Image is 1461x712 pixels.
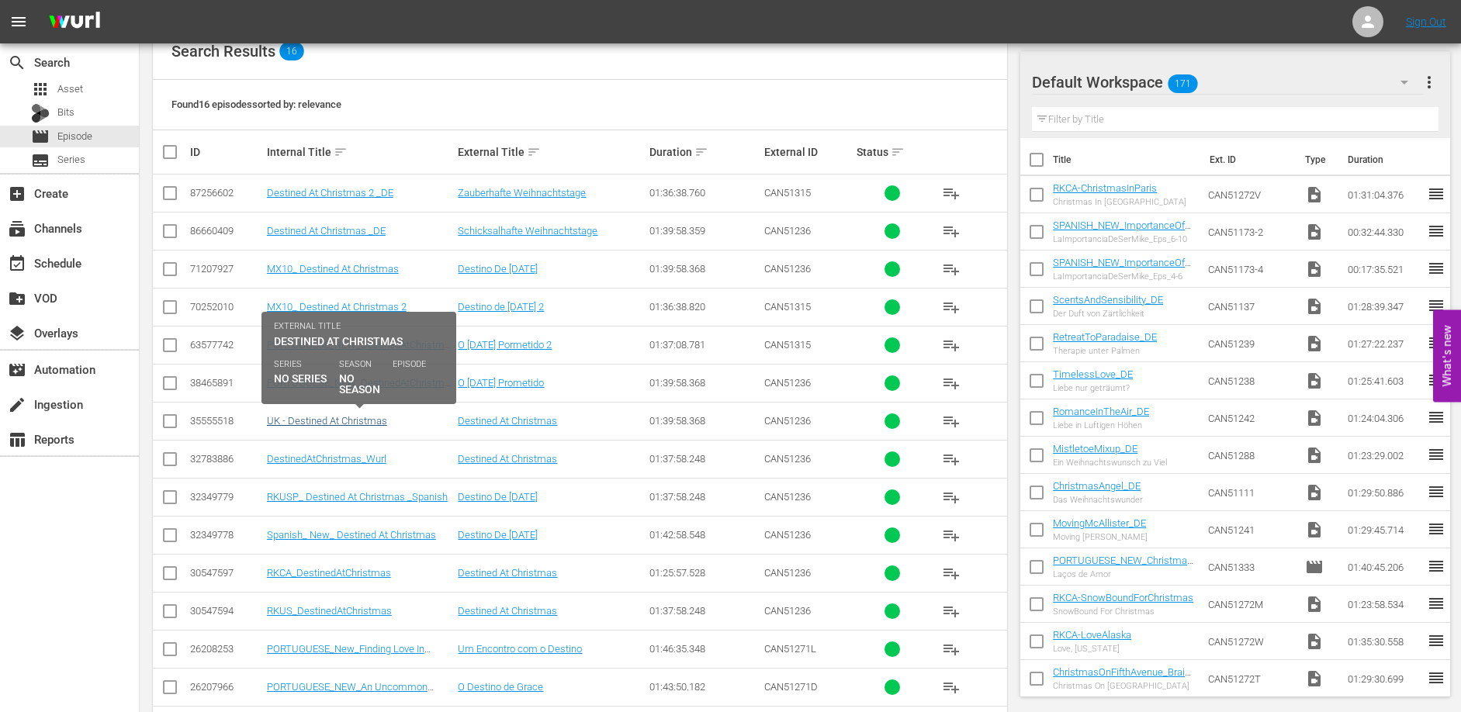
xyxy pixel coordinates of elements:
[764,605,811,617] span: CAN51236
[942,450,961,468] span: playlist_add
[1053,666,1191,690] a: ChristmasOnFifthAvenue_BrainPower
[764,301,811,313] span: CAN51315
[190,643,262,655] div: 26208253
[458,605,557,617] a: Destined At Christmas
[267,225,386,237] a: Destined At Christmas _DE
[1305,372,1324,390] span: Video
[764,643,816,655] span: CAN51271L
[267,339,451,362] a: PORTUGUESE_NEW_DestinedAtChristmas2
[8,361,26,379] span: Automation
[649,643,760,655] div: 01:46:35.348
[267,263,399,275] a: MX10_ Destined At Christmas
[649,681,760,693] div: 01:43:50.182
[57,152,85,168] span: Series
[764,415,811,427] span: CAN51236
[9,12,28,31] span: menu
[649,301,760,313] div: 01:36:38.820
[458,529,538,541] a: Destino De [DATE]
[933,365,970,402] button: playlist_add
[933,441,970,478] button: playlist_add
[1202,548,1299,586] td: CAN51333
[1420,73,1438,92] span: more_vert
[267,187,393,199] a: Destined At Christmas 2 _DE
[1202,437,1299,474] td: CAN51288
[37,4,112,40] img: ans4CAIJ8jUAAAAAAAAAAAAAAAAAAAAAAAAgQb4GAAAAAAAAAAAAAAAAAAAAAAAAJMjXAAAAAAAAAAAAAAAAAAAAAAAAgAT5G...
[1342,660,1427,697] td: 01:29:30.699
[171,99,341,110] span: Found 16 episodes sorted by: relevance
[1427,185,1445,203] span: reorder
[1053,182,1157,194] a: RKCA-ChristmasInParis
[31,104,50,123] div: Bits
[267,681,434,704] a: PORTUGUESE_NEW_An Uncommon Grace
[458,143,645,161] div: External Title
[764,225,811,237] span: CAN51236
[1053,592,1193,603] a: RKCA-SnowBoundForChristmas
[1342,586,1427,623] td: 01:23:58.534
[942,184,961,202] span: playlist_add
[1053,517,1146,529] a: MovingMcAllister_DE
[190,263,262,275] div: 71207927
[458,567,557,579] a: Destined At Christmas
[942,374,961,392] span: playlist_add
[1305,520,1324,539] span: Video
[1342,548,1427,586] td: 01:40:45.206
[933,479,970,516] button: playlist_add
[31,127,50,146] span: Episode
[458,263,538,275] a: Destino De [DATE]
[933,631,970,668] button: playlist_add
[764,453,811,465] span: CAN51236
[1053,420,1149,430] div: Liebe in Luftigen Höhen
[1053,629,1131,641] a: RKCA-LoveAlaska
[649,453,760,465] div: 01:37:58.248
[1202,586,1299,623] td: CAN51272M
[764,529,811,541] span: CAN51236
[649,491,760,503] div: 01:37:58.248
[1200,138,1297,181] th: Ext. ID
[1427,408,1445,427] span: reorder
[8,289,26,308] span: VOD
[649,605,760,617] div: 01:37:58.248
[1427,445,1445,464] span: reorder
[458,301,544,313] a: Destino de [DATE] 2
[190,453,262,465] div: 32783886
[190,529,262,541] div: 32349778
[1406,16,1446,28] a: Sign Out
[31,80,50,99] span: Asset
[1342,325,1427,362] td: 01:27:22.237
[649,187,760,199] div: 01:36:38.760
[764,567,811,579] span: CAN51236
[1427,520,1445,538] span: reorder
[1342,623,1427,660] td: 01:35:30.558
[1342,288,1427,325] td: 01:28:39.347
[1053,644,1131,654] div: Love, [US_STATE]
[1202,511,1299,548] td: CAN51241
[1053,257,1191,280] a: SPANISH_NEW_ImportanceOfBeingMike_Eps_4-6
[933,289,970,326] button: playlist_add
[1053,294,1163,306] a: ScentsAndSensibility_DE
[458,643,582,655] a: Um Encontro com o Destino
[933,593,970,630] button: playlist_add
[764,681,818,693] span: CAN51271D
[279,42,304,60] span: 16
[1202,623,1299,660] td: CAN51272W
[8,396,26,414] span: Ingestion
[933,251,970,288] button: playlist_add
[1342,437,1427,474] td: 01:23:29.002
[1305,446,1324,465] span: Video
[694,145,708,159] span: sort
[1053,271,1196,282] div: LaImportanciaDeSerMike_Eps_4-6
[1305,595,1324,613] span: Video
[1427,557,1445,575] span: reorder
[1427,482,1445,501] span: reorder
[171,42,275,60] span: Search Results
[334,145,348,159] span: sort
[1053,443,1137,455] a: MistletoeMixup_DE
[649,567,760,579] div: 01:25:57.528
[1053,480,1141,492] a: ChristmasAngel_DE
[1053,495,1143,505] div: Das Weihnachtswunder
[8,219,26,238] span: Channels
[1305,632,1324,651] span: Video
[1342,176,1427,213] td: 01:31:04.376
[1427,296,1445,315] span: reorder
[942,336,961,354] span: playlist_add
